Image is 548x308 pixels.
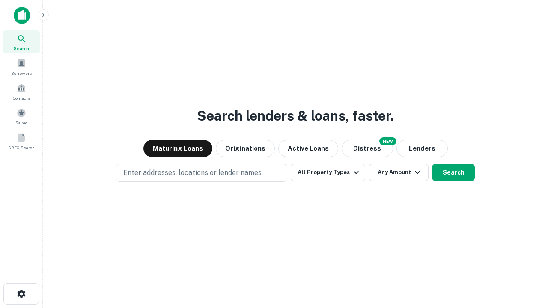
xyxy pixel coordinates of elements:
[505,240,548,281] iframe: Chat Widget
[379,137,396,145] div: NEW
[11,70,32,77] span: Borrowers
[14,7,30,24] img: capitalize-icon.png
[116,164,287,182] button: Enter addresses, locations or lender names
[14,45,29,52] span: Search
[396,140,448,157] button: Lenders
[3,80,40,103] a: Contacts
[15,119,28,126] span: Saved
[143,140,212,157] button: Maturing Loans
[197,106,394,126] h3: Search lenders & loans, faster.
[342,140,393,157] button: Search distressed loans with lien and other non-mortgage details.
[8,144,35,151] span: SREO Search
[3,30,40,53] a: Search
[3,55,40,78] a: Borrowers
[123,168,262,178] p: Enter addresses, locations or lender names
[3,105,40,128] a: Saved
[3,130,40,153] a: SREO Search
[432,164,475,181] button: Search
[369,164,429,181] button: Any Amount
[291,164,365,181] button: All Property Types
[13,95,30,101] span: Contacts
[216,140,275,157] button: Originations
[278,140,338,157] button: Active Loans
